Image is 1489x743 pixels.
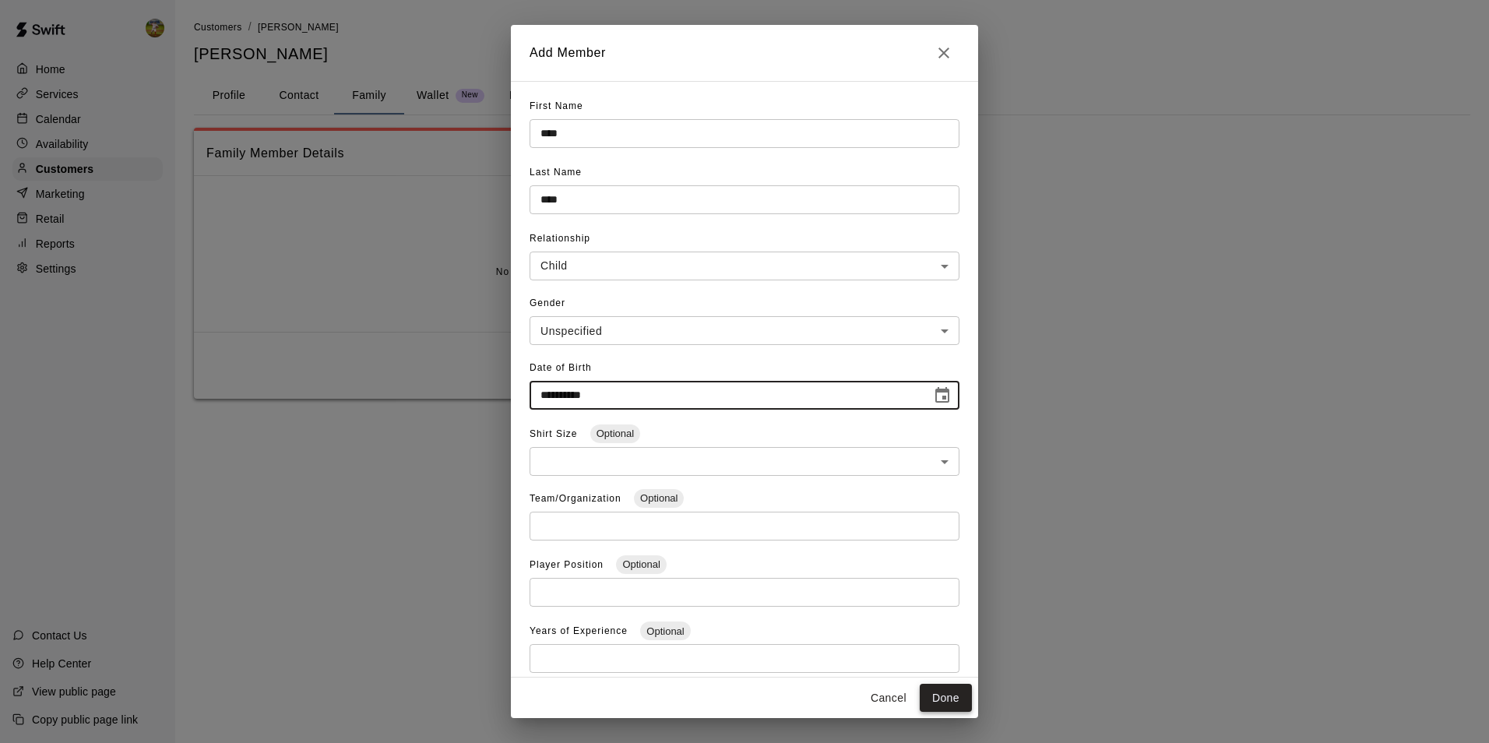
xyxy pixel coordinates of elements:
span: Last Name [530,167,582,178]
span: Team/Organization [530,493,625,504]
span: First Name [530,100,583,111]
span: Date of Birth [530,362,592,373]
button: Done [920,684,972,713]
h2: Add Member [511,25,978,81]
button: Choose date, selected date is Nov 24, 2015 [927,380,958,411]
span: Optional [616,558,666,570]
span: Optional [634,492,684,504]
span: Gender [530,298,565,308]
span: Optional [590,428,640,439]
span: Years of Experience [530,625,631,636]
div: Child [530,252,959,280]
span: Optional [640,625,690,637]
div: Unspecified [530,316,959,345]
button: Close [928,37,959,69]
span: Player Position [530,559,607,570]
span: Relationship [530,233,590,244]
button: Cancel [864,684,913,713]
span: Shirt Size [530,428,581,439]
